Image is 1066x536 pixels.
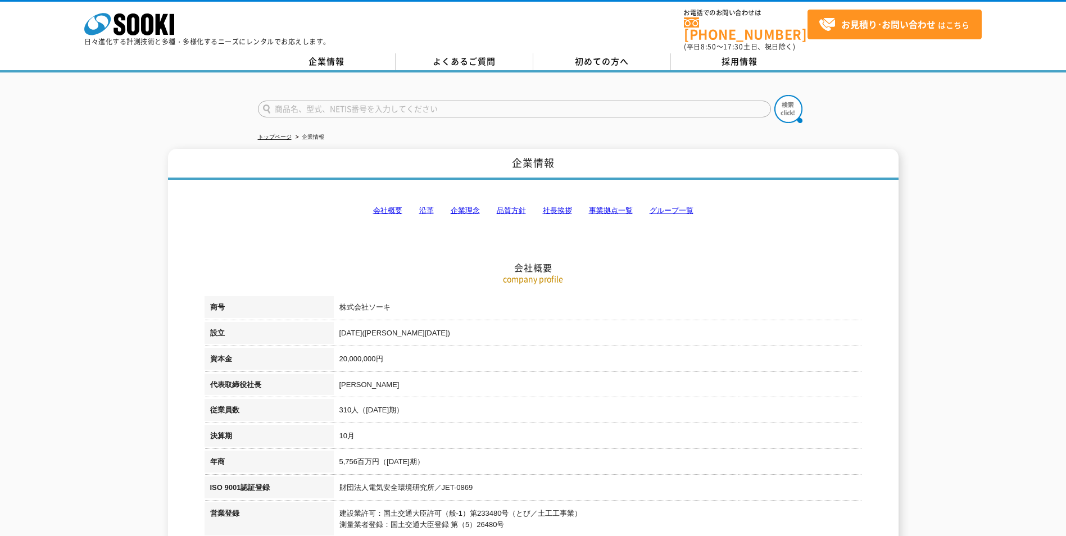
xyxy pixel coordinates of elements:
[396,53,533,70] a: よくあるご質問
[774,95,802,123] img: btn_search.png
[533,53,671,70] a: 初めての方へ
[334,322,862,348] td: [DATE]([PERSON_NAME][DATE])
[841,17,936,31] strong: お見積り･お問い合わせ
[650,206,693,215] a: グループ一覧
[808,10,982,39] a: お見積り･お問い合わせはこちら
[205,296,334,322] th: 商号
[334,348,862,374] td: 20,000,000円
[205,322,334,348] th: 設立
[334,374,862,399] td: [PERSON_NAME]
[334,476,862,502] td: 財団法人電気安全環境研究所／JET-0869
[334,399,862,425] td: 310人（[DATE]期）
[684,10,808,16] span: お電話でのお問い合わせは
[258,53,396,70] a: 企業情報
[543,206,572,215] a: 社長挨拶
[205,425,334,451] th: 決算期
[205,451,334,476] th: 年商
[205,149,862,274] h2: 会社概要
[419,206,434,215] a: 沿革
[205,273,862,285] p: company profile
[819,16,969,33] span: はこちら
[589,206,633,215] a: 事業拠点一覧
[497,206,526,215] a: 品質方針
[701,42,716,52] span: 8:50
[575,55,629,67] span: 初めての方へ
[205,374,334,399] th: 代表取締役社長
[334,451,862,476] td: 5,756百万円（[DATE]期）
[205,348,334,374] th: 資本金
[671,53,809,70] a: 採用情報
[293,131,324,143] li: 企業情報
[205,399,334,425] th: 従業員数
[373,206,402,215] a: 会社概要
[684,17,808,40] a: [PHONE_NUMBER]
[258,101,771,117] input: 商品名、型式、NETIS番号を入力してください
[84,38,330,45] p: 日々進化する計測技術と多種・多様化するニーズにレンタルでお応えします。
[684,42,795,52] span: (平日 ～ 土日、祝日除く)
[205,476,334,502] th: ISO 9001認証登録
[723,42,743,52] span: 17:30
[258,134,292,140] a: トップページ
[334,296,862,322] td: 株式会社ソーキ
[168,149,899,180] h1: 企業情報
[334,425,862,451] td: 10月
[451,206,480,215] a: 企業理念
